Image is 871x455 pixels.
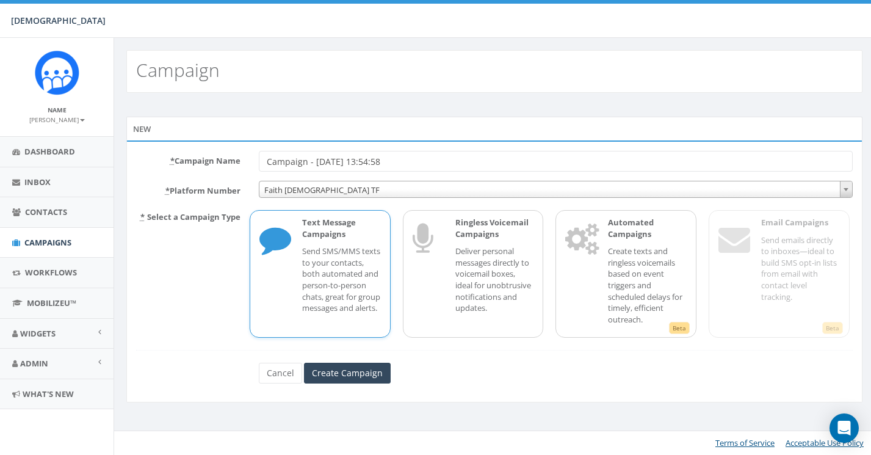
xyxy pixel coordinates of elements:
img: Rally_Platform_Icon.png [34,50,80,96]
a: Cancel [259,363,302,384]
span: Faith Church TF [259,181,852,198]
span: Beta [669,322,690,334]
input: Create Campaign [304,363,391,384]
a: [PERSON_NAME] [29,114,85,125]
span: Select a Campaign Type [147,211,240,222]
span: Workflows [25,267,77,278]
span: Admin [20,358,48,369]
input: Enter Campaign Name [259,151,853,172]
h2: Campaign [136,60,220,80]
p: Create texts and ringless voicemails based on event triggers and scheduled delays for timely, eff... [608,246,687,325]
label: Campaign Name [127,151,250,167]
small: Name [48,106,67,114]
span: Widgets [20,328,56,339]
p: Automated Campaigns [608,217,687,239]
label: Platform Number [127,181,250,197]
span: Contacts [25,206,67,217]
span: [DEMOGRAPHIC_DATA] [11,15,106,26]
p: Deliver personal messages directly to voicemail boxes, ideal for unobtrusive notifications and up... [455,246,534,313]
span: Beta [822,322,843,334]
p: Send SMS/MMS texts to your contacts, both automated and person-to-person chats, great for group m... [302,246,381,313]
abbr: required [165,185,170,196]
p: Ringless Voicemail Campaigns [455,217,534,239]
div: Open Intercom Messenger [829,413,859,443]
p: Text Message Campaigns [302,217,381,239]
a: Terms of Service [715,437,775,448]
span: MobilizeU™ [27,297,76,308]
div: New [126,117,862,141]
a: Acceptable Use Policy [786,437,864,448]
span: What's New [23,388,74,399]
span: Inbox [24,177,51,187]
abbr: required [170,155,175,166]
span: Dashboard [24,146,75,157]
span: Campaigns [24,237,71,248]
small: [PERSON_NAME] [29,115,85,124]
